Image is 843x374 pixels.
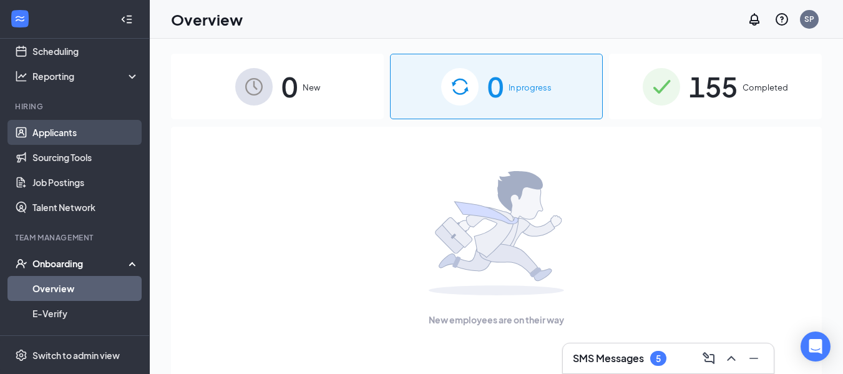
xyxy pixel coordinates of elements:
button: ComposeMessage [699,348,719,368]
a: Job Postings [32,170,139,195]
svg: WorkstreamLogo [14,12,26,25]
div: Reporting [32,70,140,82]
svg: ChevronUp [724,351,739,366]
svg: UserCheck [15,257,27,270]
svg: Collapse [120,13,133,26]
div: Switch to admin view [32,349,120,362]
a: Talent Network [32,195,139,220]
span: New employees are on their way [429,313,564,327]
svg: Settings [15,349,27,362]
svg: Notifications [747,12,762,27]
h3: SMS Messages [573,352,644,365]
svg: QuestionInfo [774,12,789,27]
h1: Overview [171,9,243,30]
svg: Analysis [15,70,27,82]
span: Completed [743,81,788,94]
span: 155 [689,65,738,108]
span: 0 [281,65,298,108]
div: 5 [656,353,661,364]
svg: Minimize [746,351,761,366]
span: In progress [509,81,552,94]
button: Minimize [744,348,764,368]
a: Applicants [32,120,139,145]
div: Hiring [15,101,137,112]
div: Onboarding [32,257,129,270]
a: Onboarding Documents [32,326,139,351]
a: Scheduling [32,39,139,64]
div: SP [804,14,814,24]
span: 0 [487,65,504,108]
div: Team Management [15,232,137,243]
button: ChevronUp [721,348,741,368]
span: New [303,81,320,94]
a: Overview [32,276,139,301]
div: Open Intercom Messenger [801,332,831,362]
a: E-Verify [32,301,139,326]
a: Sourcing Tools [32,145,139,170]
svg: ComposeMessage [701,351,716,366]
